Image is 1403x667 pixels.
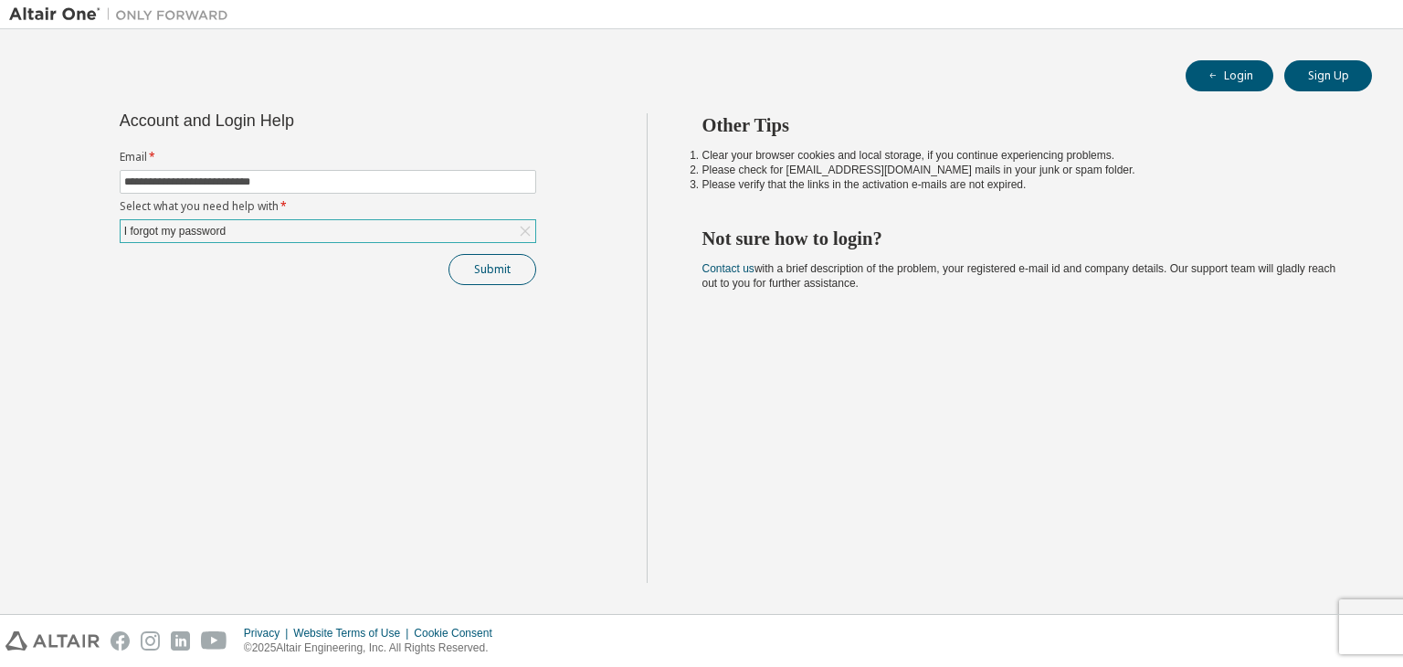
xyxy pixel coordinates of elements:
li: Please verify that the links in the activation e-mails are not expired. [702,177,1340,192]
li: Please check for [EMAIL_ADDRESS][DOMAIN_NAME] mails in your junk or spam folder. [702,163,1340,177]
label: Select what you need help with [120,199,536,214]
div: I forgot my password [121,221,228,241]
img: facebook.svg [111,631,130,651]
img: youtube.svg [201,631,227,651]
div: Privacy [244,626,293,641]
p: © 2025 Altair Engineering, Inc. All Rights Reserved. [244,641,503,656]
a: Contact us [702,262,754,275]
img: Altair One [9,5,237,24]
div: Account and Login Help [120,113,453,128]
img: instagram.svg [141,631,160,651]
div: Cookie Consent [414,626,502,641]
h2: Other Tips [702,113,1340,137]
button: Login [1186,60,1273,91]
label: Email [120,150,536,164]
span: with a brief description of the problem, your registered e-mail id and company details. Our suppo... [702,262,1336,290]
h2: Not sure how to login? [702,227,1340,250]
img: altair_logo.svg [5,631,100,651]
img: linkedin.svg [171,631,190,651]
button: Sign Up [1284,60,1372,91]
button: Submit [448,254,536,285]
li: Clear your browser cookies and local storage, if you continue experiencing problems. [702,148,1340,163]
div: Website Terms of Use [293,626,414,641]
div: I forgot my password [121,220,535,242]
